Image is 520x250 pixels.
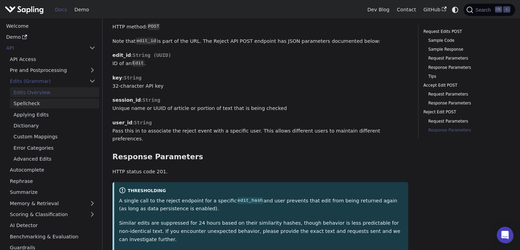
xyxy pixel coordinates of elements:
a: Benchmarking & Evaluation [6,232,99,241]
a: Memory & Retrieval [6,198,99,208]
span: Search [473,7,495,13]
code: Edit [132,60,145,67]
a: GitHub [419,4,450,15]
p: Note that is part of the URL. The Reject API POST endpoint has JSON parameters documented below: [112,37,408,46]
strong: user_id [112,120,132,125]
button: Search (Ctrl+K) [464,4,515,16]
span: String [124,75,142,80]
strong: key [112,75,122,80]
a: Response Parameters [428,100,505,107]
p: : Pass this in to associate the reject event with a specific user. This allows different users to... [112,119,408,143]
a: Response Parameters [428,127,505,134]
a: Summarize [6,187,99,197]
code: edit_hash [237,197,264,204]
p: : 32-character API key [112,74,408,90]
a: Spellcheck [10,99,99,109]
a: Demo [71,4,93,15]
span: String [134,120,152,125]
a: Edits (Grammar) [6,76,99,86]
a: API Access [6,54,99,64]
button: Switch between dark and light mode (currently system mode) [450,5,460,15]
a: Applying Edits [10,110,99,120]
a: Scoring & Classification [6,210,99,220]
a: Request Parameters [428,55,505,62]
a: Response Parameters [428,64,505,71]
a: Sample Response [428,46,505,53]
div: Open Intercom Messenger [497,227,513,243]
p: A single call to the reject endpoint for a specific and user prevents that edit from being return... [119,197,403,213]
code: edit_id [136,38,157,45]
p: : ID of an . [112,51,408,68]
p: Similar edits are suppressed for 24 hours based on their similarity hashes, though behavior is le... [119,219,403,243]
p: HTTP status code 201. [112,168,408,176]
p: : Unique name or UUID of article or portion of text that is being checked [112,96,408,113]
a: Edits Overview [10,87,99,97]
a: Contact [393,4,420,15]
a: Request Parameters [428,118,505,125]
a: Autocomplete [6,165,99,175]
a: Reject Edit POST [423,109,508,115]
a: Request Edits POST [423,28,508,35]
span: String [143,97,160,103]
kbd: K [503,7,510,13]
code: POST [147,23,160,30]
strong: session_id [112,97,141,103]
a: Error Categories [10,143,99,153]
a: Pre and Postprocessing [6,65,99,75]
a: Sapling.ai [5,5,46,15]
a: Tips [428,73,505,80]
a: Sample Code [428,37,505,44]
a: API [2,43,85,53]
a: Dev Blog [363,4,393,15]
a: Dictionary [10,121,99,131]
strong: edit_id [112,52,131,58]
a: Demo [2,32,99,42]
a: Accept Edit POST [423,82,508,89]
div: Thresholding [119,187,403,195]
img: Sapling.ai [5,5,44,15]
a: Request Parameters [428,91,505,98]
a: Welcome [2,21,99,31]
a: Custom Mappings [10,132,99,142]
a: Advanced Edits [10,154,99,164]
h3: Response Parameters [112,152,408,162]
p: HTTP method: [112,23,408,31]
a: AI Detector [6,221,99,230]
span: String (UUID) [133,52,171,58]
button: Collapse sidebar category 'API' [85,43,99,53]
a: Rephrase [6,176,99,186]
a: Docs [51,4,71,15]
